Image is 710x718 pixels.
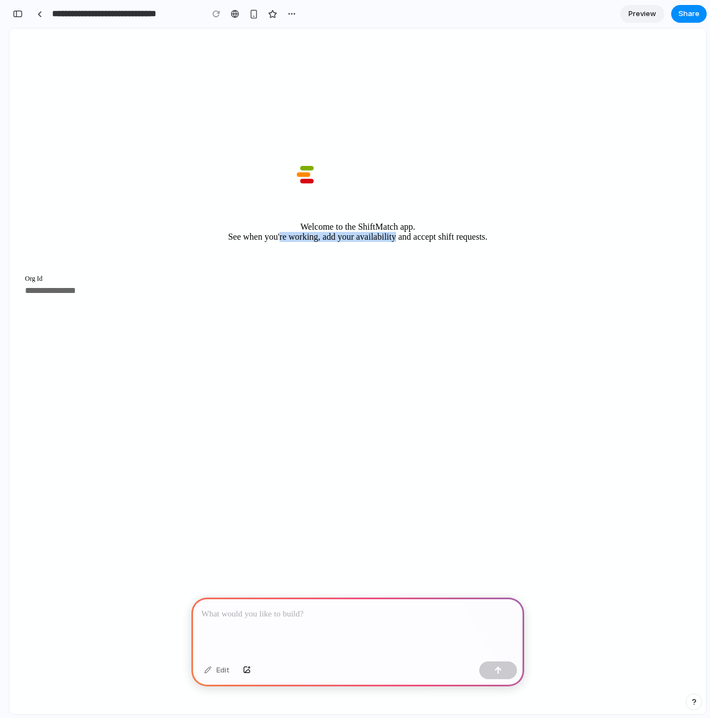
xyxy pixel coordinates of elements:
button: Share [671,5,707,23]
ion-button: What is my org id? [16,274,70,282]
a: Preview [620,5,665,23]
span: Preview [628,8,656,19]
img: shiftmatch-logo.svg [287,138,409,160]
span: Share [678,8,699,19]
input: Org Id [16,257,681,267]
section: Welcome to the ShiftMatch app. See when you're working, add your availability and accept shift re... [4,177,692,230]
